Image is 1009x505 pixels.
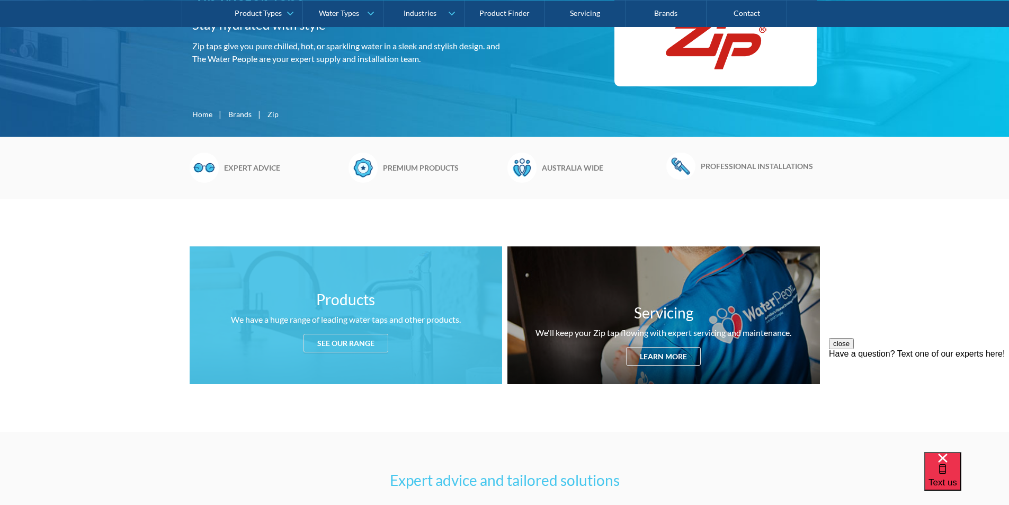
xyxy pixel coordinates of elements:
a: Home [192,109,212,120]
h3: Products [316,288,375,311]
div: Water Types [319,8,359,17]
h6: Professional installations [701,161,820,172]
h6: Australia wide [542,162,661,173]
div: Learn more [626,347,701,366]
img: Zip [663,12,769,76]
div: We'll keep your Zip tap flowing with expert servicing and maintenance. [535,326,791,339]
img: Wrench [666,153,695,179]
div: | [257,108,262,120]
img: Badge [349,153,378,182]
h3: Expert advice and tailored solutions [192,469,817,491]
h6: Expert advice [224,162,343,173]
h3: Servicing [634,302,693,324]
div: Product Types [235,8,282,17]
img: Waterpeople Symbol [507,153,537,182]
a: ProductsWe have a huge range of leading water taps and other products.See our range [190,246,502,384]
h6: Premium products [383,162,502,173]
div: We have a huge range of leading water taps and other products. [231,313,461,326]
iframe: podium webchat widget prompt [829,338,1009,465]
iframe: podium webchat widget bubble [924,452,1009,505]
div: | [218,108,223,120]
div: Zip [267,109,279,120]
a: Brands [228,109,252,120]
div: Industries [404,8,436,17]
img: Glasses [190,153,219,182]
a: ServicingWe'll keep your Zip tap flowing with expert servicing and maintenance.Learn more [507,246,820,384]
p: Zip taps give you pure chilled, hot, or sparkling water in a sleek and stylish design. and The Wa... [192,40,501,65]
div: See our range [303,334,388,352]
